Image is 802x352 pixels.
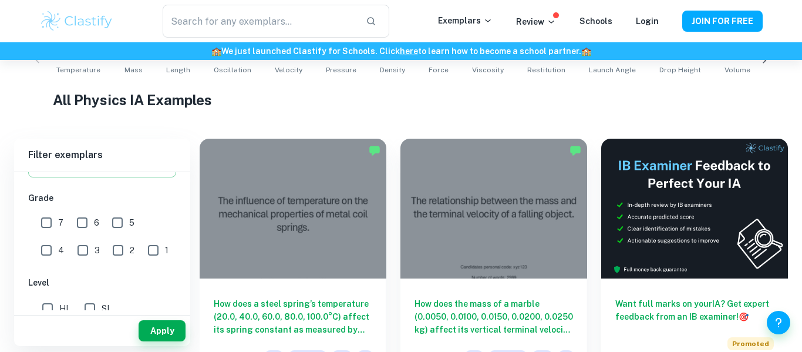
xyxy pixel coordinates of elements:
[56,65,100,75] span: Temperature
[139,320,186,341] button: Apply
[163,5,356,38] input: Search for any exemplars...
[166,65,190,75] span: Length
[124,65,143,75] span: Mass
[58,244,64,257] span: 4
[472,65,504,75] span: Viscosity
[589,65,636,75] span: Launch Angle
[2,45,800,58] h6: We just launched Clastify for Schools. Click to learn how to become a school partner.
[581,46,591,56] span: 🏫
[39,9,114,33] img: Clastify logo
[739,312,749,321] span: 🎯
[727,337,774,350] span: Promoted
[636,16,659,26] a: Login
[615,297,774,323] h6: Want full marks on your IA ? Get expert feedback from an IB examiner!
[28,192,176,205] h6: Grade
[59,302,70,315] span: HL
[516,15,556,28] p: Review
[400,46,418,56] a: here
[415,297,573,336] h6: How does the mass of a marble (0.0050, 0.0100, 0.0150, 0.0200, 0.0250 kg) affect its vertical ter...
[102,302,112,315] span: SL
[659,65,701,75] span: Drop Height
[58,216,63,229] span: 7
[130,244,134,257] span: 2
[601,139,788,279] img: Thumbnail
[94,216,99,229] span: 6
[570,145,581,156] img: Marked
[95,244,100,257] span: 3
[725,65,750,75] span: Volume
[275,65,302,75] span: Velocity
[682,11,763,32] button: JOIN FOR FREE
[14,139,190,172] h6: Filter exemplars
[527,65,565,75] span: Restitution
[579,16,612,26] a: Schools
[214,65,251,75] span: Oscillation
[214,297,372,336] h6: How does a steel spring’s temperature (20.0, 40.0, 60.0, 80.0, 100.0°C) affect its spring constan...
[28,276,176,289] h6: Level
[326,65,356,75] span: Pressure
[429,65,449,75] span: Force
[129,216,134,229] span: 5
[438,14,493,27] p: Exemplars
[369,145,380,156] img: Marked
[211,46,221,56] span: 🏫
[380,65,405,75] span: Density
[767,311,790,334] button: Help and Feedback
[165,244,169,257] span: 1
[53,89,749,110] h1: All Physics IA Examples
